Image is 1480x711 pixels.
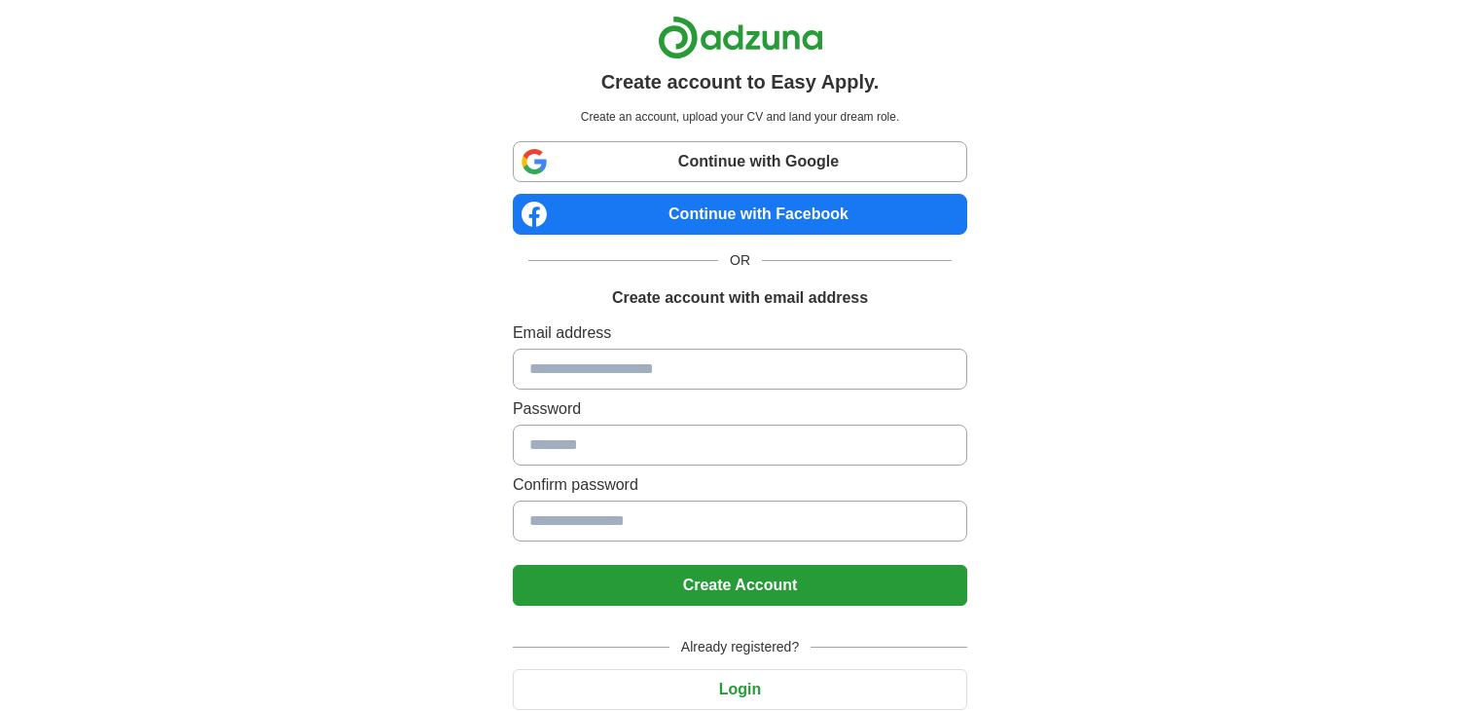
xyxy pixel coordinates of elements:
label: Confirm password [513,473,967,497]
label: Password [513,397,967,421]
a: Continue with Facebook [513,194,967,235]
h1: Create account with email address [612,286,868,310]
span: Already registered? [669,637,811,657]
h1: Create account to Easy Apply. [601,67,880,96]
img: Adzuna logo [658,16,823,59]
span: OR [718,250,762,271]
label: Email address [513,321,967,345]
button: Login [513,669,967,710]
p: Create an account, upload your CV and land your dream role. [517,108,963,126]
button: Create Account [513,565,967,606]
a: Login [513,681,967,697]
a: Continue with Google [513,141,967,182]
